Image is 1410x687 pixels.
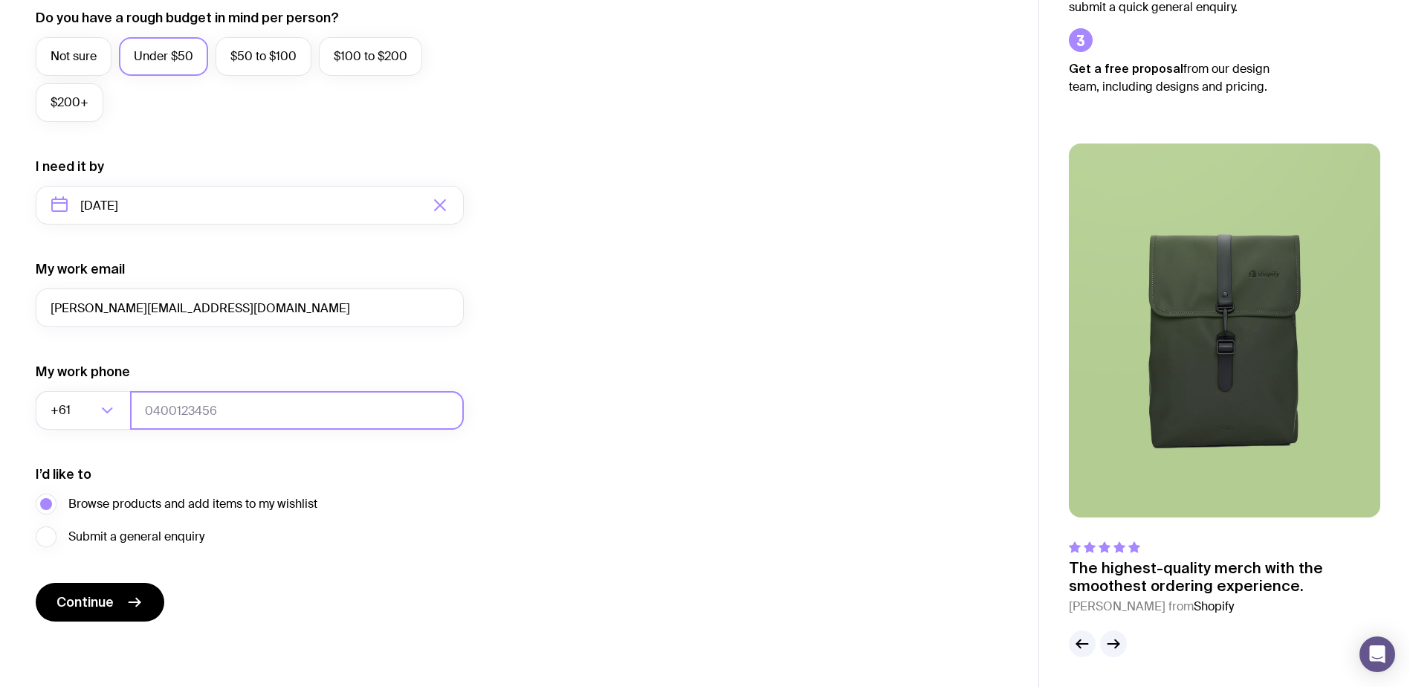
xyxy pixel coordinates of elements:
label: $100 to $200 [319,37,422,76]
span: Browse products and add items to my wishlist [68,495,317,513]
input: Select a target date [36,186,464,225]
label: $200+ [36,83,103,122]
label: My work phone [36,363,130,381]
label: I’d like to [36,465,91,483]
strong: Get a free proposal [1069,62,1183,75]
p: from our design team, including designs and pricing. [1069,59,1292,96]
label: I need it by [36,158,104,175]
div: Open Intercom Messenger [1359,636,1395,672]
input: Search for option [74,391,97,430]
label: Do you have a rough budget in mind per person? [36,9,339,27]
input: 0400123456 [130,391,464,430]
label: Not sure [36,37,111,76]
label: My work email [36,260,125,278]
div: Search for option [36,391,131,430]
label: Under $50 [119,37,208,76]
span: Shopify [1194,599,1234,614]
label: $50 to $100 [216,37,311,76]
cite: [PERSON_NAME] from [1069,598,1380,616]
span: Continue [56,593,114,611]
span: Submit a general enquiry [68,528,204,546]
span: +61 [51,391,74,430]
button: Continue [36,583,164,622]
input: you@email.com [36,288,464,327]
p: The highest-quality merch with the smoothest ordering experience. [1069,559,1380,595]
